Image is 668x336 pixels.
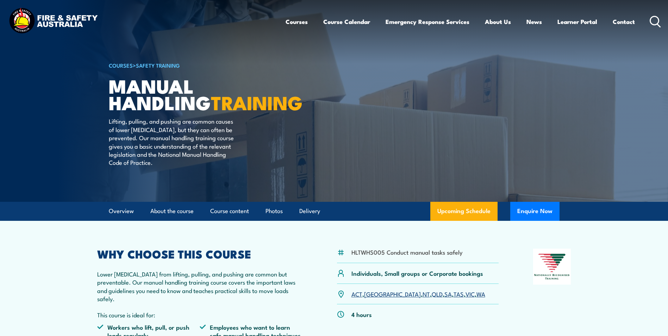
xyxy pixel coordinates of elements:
[97,270,303,303] p: Lower [MEDICAL_DATA] from lifting, pulling, and pushing are common but preventable. Our manual ha...
[432,290,443,298] a: QLD
[430,202,498,221] a: Upcoming Schedule
[557,12,597,31] a: Learner Portal
[109,61,133,69] a: COURSES
[485,12,511,31] a: About Us
[386,12,469,31] a: Emergency Response Services
[109,117,237,166] p: Lifting, pulling, and pushing are common causes of lower [MEDICAL_DATA], but they can often be pr...
[364,290,421,298] a: [GEOGRAPHIC_DATA]
[423,290,430,298] a: NT
[266,202,283,220] a: Photos
[210,202,249,220] a: Course content
[454,290,464,298] a: TAS
[286,12,308,31] a: Courses
[97,311,303,319] p: This course is ideal for:
[510,202,560,221] button: Enquire Now
[351,269,483,277] p: Individuals, Small groups or Corporate bookings
[136,61,180,69] a: Safety Training
[109,61,283,69] h6: >
[150,202,194,220] a: About the course
[526,12,542,31] a: News
[351,290,485,298] p: , , , , , , ,
[299,202,320,220] a: Delivery
[97,249,303,259] h2: WHY CHOOSE THIS COURSE
[211,87,302,117] strong: TRAINING
[351,248,463,256] li: HLTWHS005 Conduct manual tasks safely
[476,290,485,298] a: WA
[351,290,362,298] a: ACT
[109,202,134,220] a: Overview
[109,77,283,110] h1: Manual Handling
[444,290,452,298] a: SA
[466,290,475,298] a: VIC
[613,12,635,31] a: Contact
[533,249,571,285] img: Nationally Recognised Training logo.
[323,12,370,31] a: Course Calendar
[351,310,372,318] p: 4 hours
